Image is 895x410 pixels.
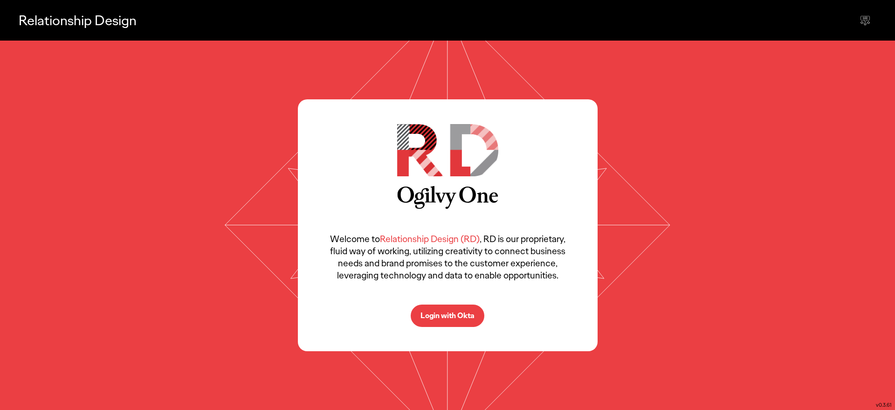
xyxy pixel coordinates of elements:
[380,233,480,245] span: Relationship Design (RD)
[397,124,498,176] img: RD Logo
[411,305,484,327] button: Login with Okta
[854,9,876,32] div: Send feedback
[420,312,475,320] p: Login with Okta
[19,11,137,30] p: Relationship Design
[326,233,570,281] p: Welcome to , RD is our proprietary, fluid way of working, utilizing creativity to connect busines...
